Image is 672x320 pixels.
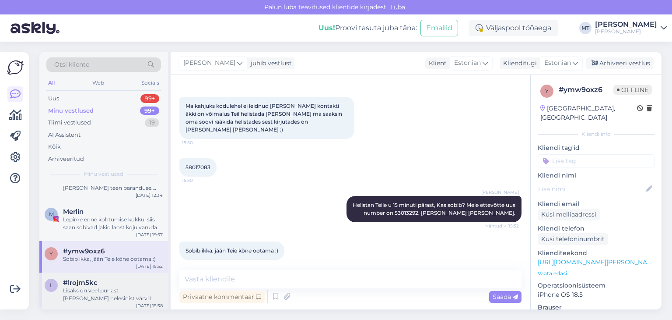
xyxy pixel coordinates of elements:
span: #lrojm5kc [63,279,98,287]
span: 15:50 [182,177,215,184]
span: 15:50 [182,139,215,146]
div: Kliendi info [538,130,654,138]
div: MT [579,22,591,34]
div: Kõik [48,142,61,151]
span: 58017083 [185,164,210,171]
div: Web [91,77,106,89]
div: 99+ [140,94,159,103]
div: 99+ [140,107,159,115]
span: y [545,88,549,94]
div: Privaatne kommentaar [179,291,265,303]
div: [GEOGRAPHIC_DATA], [GEOGRAPHIC_DATA] [540,104,637,122]
button: Emailid [420,20,458,36]
div: Klienditugi [500,59,537,68]
div: # ymw9oxz6 [559,85,613,95]
div: [DATE] 12:34 [136,192,163,199]
div: Vaatan kohe andmed [PERSON_NAME] teen paranduse. Aitäh Teile veelkord. Tagastamises osa, palun võ... [63,176,163,192]
div: [PERSON_NAME] [595,28,657,35]
p: Kliendi email [538,199,654,209]
span: y [49,250,53,257]
div: Socials [140,77,161,89]
p: Vaata edasi ... [538,270,654,277]
span: Saada [493,293,518,301]
span: Estonian [454,58,481,68]
div: AI Assistent [48,131,80,139]
div: Lisaks on veel punast [PERSON_NAME] helesinist värvi L suurust [63,287,163,302]
p: Klienditeekond [538,249,654,258]
span: [PERSON_NAME] [481,189,519,196]
div: [DATE] 15:38 [136,302,163,309]
span: #ymw9oxz6 [63,247,105,255]
div: Proovi tasuta juba täna: [318,23,417,33]
span: [PERSON_NAME] [183,58,235,68]
a: [PERSON_NAME][PERSON_NAME] [595,21,667,35]
span: Ma kahjuks kodulehel ei leidnud [PERSON_NAME] kontakti äkki on võimalus Teil helistada [PERSON_NA... [185,103,343,133]
p: iPhone OS 18.5 [538,290,654,299]
input: Lisa nimi [538,184,644,194]
span: Merlin [63,208,84,216]
p: Brauser [538,303,654,312]
span: Helistan Teile u 15 minuti pärast, Kas sobib? Meie ettevõtte uus number on 53013292. [PERSON_NAME... [353,202,517,216]
b: Uus! [318,24,335,32]
div: All [46,77,56,89]
div: Minu vestlused [48,107,94,115]
span: M [49,211,54,217]
div: [DATE] 15:52 [136,263,163,270]
div: Sobib ikka, jään Teie kõne ootama :) [63,255,163,263]
div: Klient [425,59,447,68]
div: Küsi telefoninumbrit [538,233,608,245]
span: Sobib ikka, jään Teie kõne ootama :) [185,247,278,254]
span: Luba [388,3,408,11]
span: Minu vestlused [84,170,123,178]
p: Kliendi tag'id [538,143,654,153]
div: 19 [145,118,159,127]
div: Arhiveeri vestlus [586,57,654,69]
span: 15:52 [182,260,215,267]
div: Väljaspool tööaega [469,20,558,36]
div: Lepime enne kohtumise kokku, siis saan sobivad jakid laost koju varuda. [63,216,163,231]
span: Estonian [544,58,571,68]
div: [DATE] 19:57 [136,231,163,238]
div: Tiimi vestlused [48,118,91,127]
div: Arhiveeritud [48,155,84,164]
img: Askly Logo [7,59,24,76]
input: Lisa tag [538,154,654,167]
a: [URL][DOMAIN_NAME][PERSON_NAME] [538,258,658,266]
div: [PERSON_NAME] [595,21,657,28]
div: Küsi meiliaadressi [538,209,600,220]
div: juhib vestlust [247,59,292,68]
span: Otsi kliente [54,60,89,69]
span: Offline [613,85,652,95]
span: Nähtud ✓ 15:52 [485,223,519,229]
p: Kliendi nimi [538,171,654,180]
p: Operatsioonisüsteem [538,281,654,290]
span: l [50,282,53,288]
div: Uus [48,94,59,103]
p: Kliendi telefon [538,224,654,233]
